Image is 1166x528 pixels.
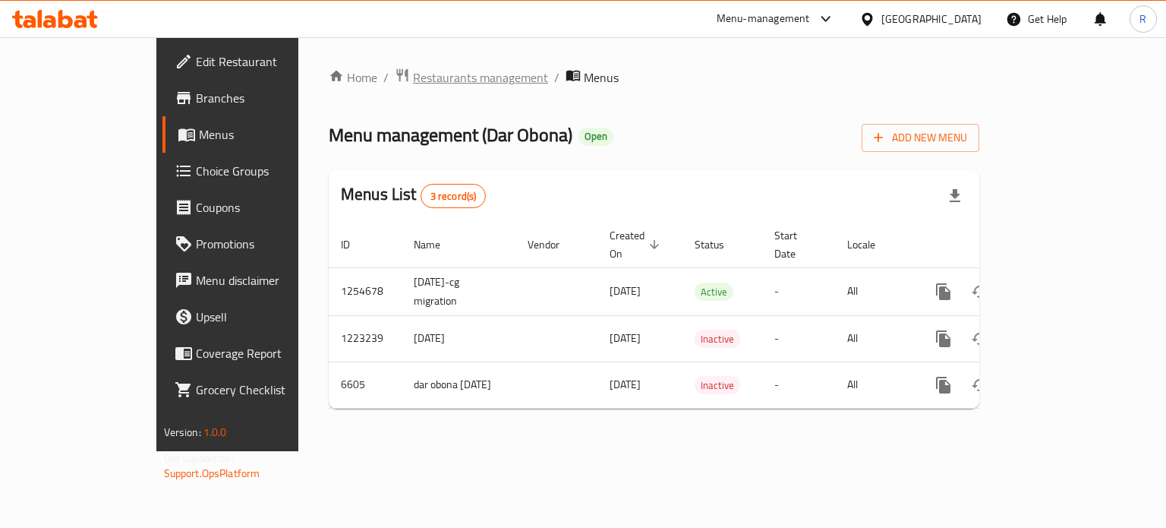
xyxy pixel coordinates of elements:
[835,362,913,408] td: All
[164,422,201,442] span: Version:
[610,375,641,394] span: [DATE]
[835,267,913,315] td: All
[162,262,351,299] a: Menu disclaimer
[528,236,579,254] span: Vendor
[695,330,740,348] span: Inactive
[962,321,998,357] button: Change Status
[196,271,339,289] span: Menu disclaimer
[610,226,664,263] span: Created On
[937,178,973,214] div: Export file
[695,376,740,394] div: Inactive
[162,335,351,371] a: Coverage Report
[329,68,377,87] a: Home
[881,11,982,27] div: [GEOGRAPHIC_DATA]
[421,189,486,204] span: 3 record(s)
[874,128,967,147] span: Add New Menu
[162,116,351,153] a: Menus
[578,130,613,143] span: Open
[421,184,487,208] div: Total records count
[196,89,339,107] span: Branches
[162,80,351,116] a: Branches
[762,362,835,408] td: -
[162,371,351,408] a: Grocery Checklist
[862,124,979,152] button: Add New Menu
[395,68,548,87] a: Restaurants management
[1139,11,1146,27] span: R
[162,153,351,189] a: Choice Groups
[196,198,339,217] span: Coupons
[762,315,835,362] td: -
[329,267,402,315] td: 1254678
[695,283,733,301] div: Active
[554,68,559,87] li: /
[329,222,1083,409] table: enhanced table
[925,367,962,403] button: more
[695,283,733,301] span: Active
[341,236,370,254] span: ID
[199,125,339,144] span: Menus
[196,162,339,180] span: Choice Groups
[774,226,817,263] span: Start Date
[913,222,1083,268] th: Actions
[835,315,913,362] td: All
[402,362,515,408] td: dar obona [DATE]
[329,118,572,152] span: Menu management ( Dar Obona )
[762,267,835,315] td: -
[414,236,460,254] span: Name
[203,422,227,442] span: 1.0.0
[162,189,351,226] a: Coupons
[196,308,339,326] span: Upsell
[695,330,740,348] div: Inactive
[162,43,351,80] a: Edit Restaurant
[925,273,962,310] button: more
[962,367,998,403] button: Change Status
[162,226,351,262] a: Promotions
[584,68,619,87] span: Menus
[196,52,339,71] span: Edit Restaurant
[847,236,895,254] span: Locale
[717,10,810,28] div: Menu-management
[164,448,234,468] span: Get support on:
[164,463,260,483] a: Support.OpsPlatform
[329,68,979,87] nav: breadcrumb
[329,315,402,362] td: 1223239
[610,328,641,348] span: [DATE]
[578,128,613,146] div: Open
[695,236,744,254] span: Status
[695,377,740,394] span: Inactive
[610,281,641,301] span: [DATE]
[162,299,351,335] a: Upsell
[329,362,402,408] td: 6605
[402,315,515,362] td: [DATE]
[196,381,339,399] span: Grocery Checklist
[196,344,339,362] span: Coverage Report
[413,68,548,87] span: Restaurants management
[402,267,515,315] td: [DATE]-cg migration
[925,321,962,357] button: more
[341,183,486,208] h2: Menus List
[383,68,389,87] li: /
[196,235,339,253] span: Promotions
[962,273,998,310] button: Change Status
